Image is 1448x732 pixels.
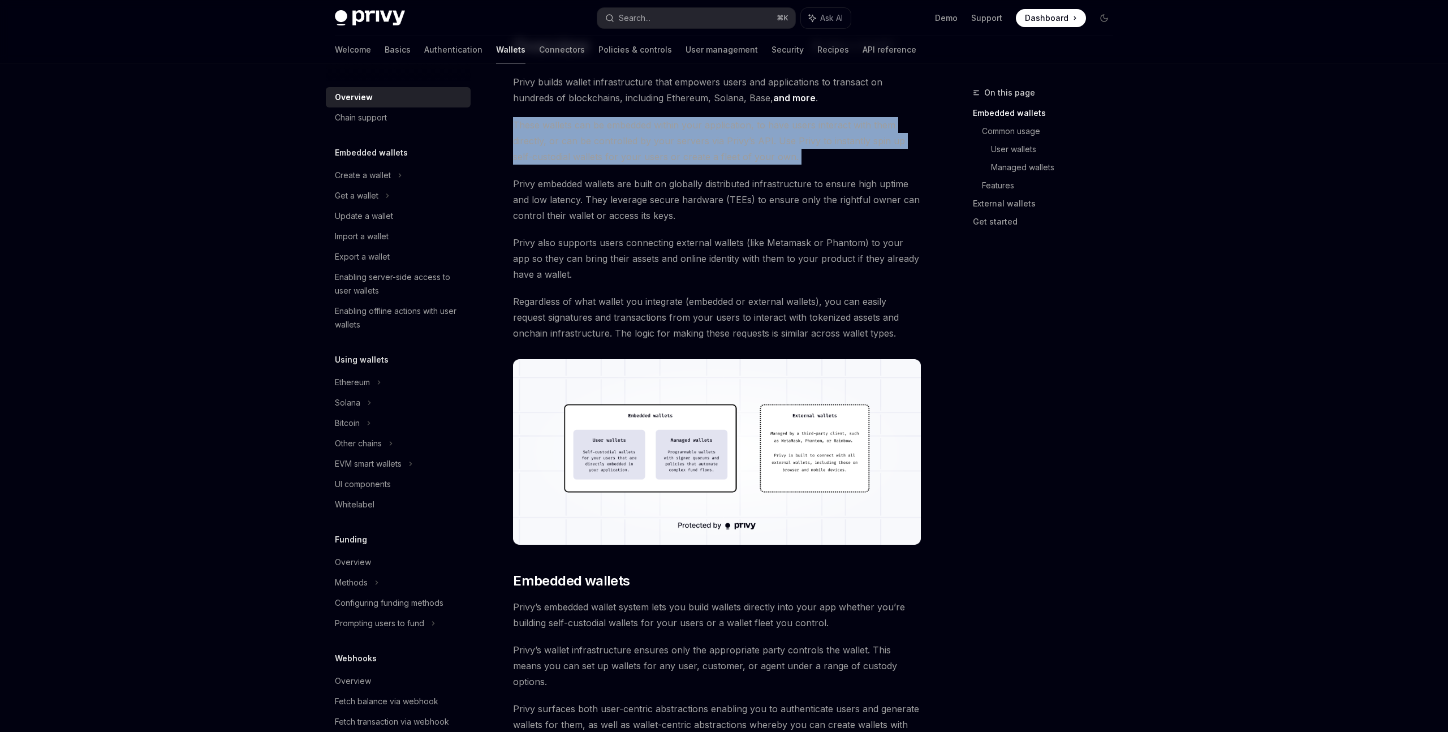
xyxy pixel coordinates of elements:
[335,556,371,569] div: Overview
[326,107,471,128] a: Chain support
[991,140,1122,158] a: User wallets
[335,416,360,430] div: Bitcoin
[777,14,788,23] span: ⌘ K
[539,36,585,63] a: Connectors
[496,36,525,63] a: Wallets
[335,498,374,511] div: Whitelabel
[335,457,402,471] div: EVM smart wallets
[335,437,382,450] div: Other chains
[326,87,471,107] a: Overview
[1095,9,1113,27] button: Toggle dark mode
[335,533,367,546] h5: Funding
[597,8,795,28] button: Search...⌘K
[335,576,368,589] div: Methods
[335,169,391,182] div: Create a wallet
[335,674,371,688] div: Overview
[973,195,1122,213] a: External wallets
[335,91,373,104] div: Overview
[513,117,921,165] span: These wallets can be embedded within your application, to have users interact with them directly,...
[335,652,377,665] h5: Webhooks
[991,158,1122,176] a: Managed wallets
[424,36,482,63] a: Authentication
[326,267,471,301] a: Enabling server-side access to user wallets
[335,250,390,264] div: Export a wallet
[335,10,405,26] img: dark logo
[326,691,471,712] a: Fetch balance via webhook
[772,36,804,63] a: Security
[335,695,438,708] div: Fetch balance via webhook
[513,359,921,545] img: images/walletoverview.png
[335,209,393,223] div: Update a wallet
[335,715,449,729] div: Fetch transaction via webhook
[326,301,471,335] a: Enabling offline actions with user wallets
[935,12,958,24] a: Demo
[326,712,471,732] a: Fetch transaction via webhook
[335,304,464,331] div: Enabling offline actions with user wallets
[513,294,921,341] span: Regardless of what wallet you integrate (embedded or external wallets), you can easily request si...
[1016,9,1086,27] a: Dashboard
[326,552,471,572] a: Overview
[513,176,921,223] span: Privy embedded wallets are built on globally distributed infrastructure to ensure high uptime and...
[863,36,916,63] a: API reference
[326,474,471,494] a: UI components
[817,36,849,63] a: Recipes
[820,12,843,24] span: Ask AI
[326,206,471,226] a: Update a wallet
[326,226,471,247] a: Import a wallet
[335,477,391,491] div: UI components
[513,642,921,690] span: Privy’s wallet infrastructure ensures only the appropriate party controls the wallet. This means ...
[335,230,389,243] div: Import a wallet
[335,353,389,367] h5: Using wallets
[982,122,1122,140] a: Common usage
[335,270,464,298] div: Enabling server-side access to user wallets
[971,12,1002,24] a: Support
[335,146,408,160] h5: Embedded wallets
[513,235,921,282] span: Privy also supports users connecting external wallets (like Metamask or Phantom) to your app so t...
[335,617,424,630] div: Prompting users to fund
[326,671,471,691] a: Overview
[513,74,921,106] span: Privy builds wallet infrastructure that empowers users and applications to transact on hundreds o...
[982,176,1122,195] a: Features
[335,189,378,203] div: Get a wallet
[598,36,672,63] a: Policies & controls
[335,376,370,389] div: Ethereum
[973,213,1122,231] a: Get started
[326,494,471,515] a: Whitelabel
[619,11,650,25] div: Search...
[973,104,1122,122] a: Embedded wallets
[1025,12,1068,24] span: Dashboard
[686,36,758,63] a: User management
[335,111,387,124] div: Chain support
[801,8,851,28] button: Ask AI
[773,92,816,104] a: and more
[326,593,471,613] a: Configuring funding methods
[335,36,371,63] a: Welcome
[335,596,443,610] div: Configuring funding methods
[335,396,360,410] div: Solana
[385,36,411,63] a: Basics
[326,247,471,267] a: Export a wallet
[513,572,630,590] span: Embedded wallets
[984,86,1035,100] span: On this page
[513,599,921,631] span: Privy’s embedded wallet system lets you build wallets directly into your app whether you’re build...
